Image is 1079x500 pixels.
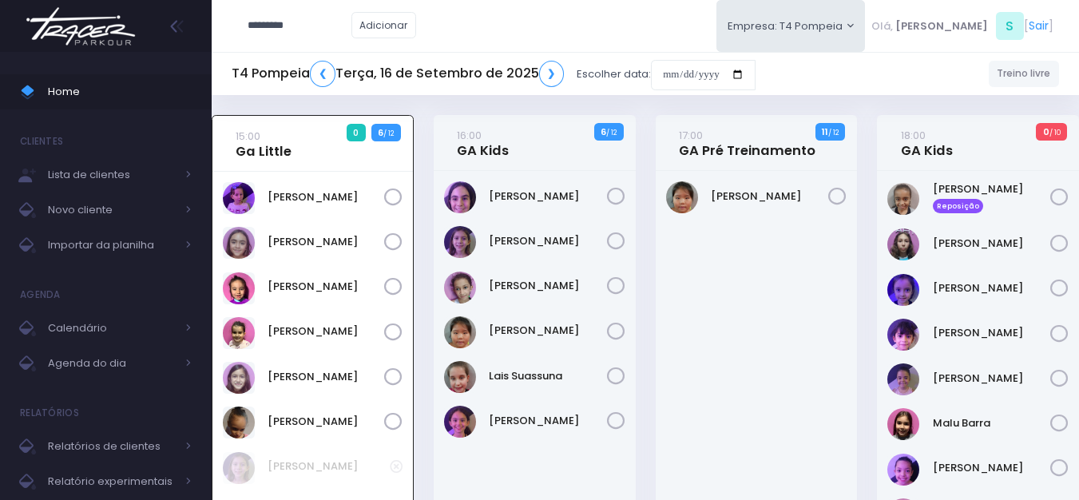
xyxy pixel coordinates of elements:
[20,279,61,311] h4: Agenda
[887,319,919,351] img: Isabela dela plata souza
[933,415,1051,431] a: Malu Barra
[457,127,509,159] a: 16:00GA Kids
[606,128,617,137] small: / 12
[1049,128,1061,137] small: / 10
[444,406,476,438] img: Lara Souza
[489,188,607,204] a: [PERSON_NAME]
[489,368,607,384] a: Lais Suassuna
[489,233,607,249] a: [PERSON_NAME]
[666,181,698,213] img: Júlia Ayumi Tiba
[310,61,335,87] a: ❮
[48,436,176,457] span: Relatórios de clientes
[351,12,417,38] a: Adicionar
[887,183,919,215] img: Beatriz Marques Ferreira
[223,182,255,214] img: Alice Mattos
[268,189,384,205] a: [PERSON_NAME]
[223,227,255,259] img: Eloah Meneguim Tenorio
[444,226,476,258] img: Antonella Zappa Marques
[679,127,815,159] a: 17:00GA Pré Treinamento
[444,181,476,213] img: Antonella Rossi Paes Previtalli
[887,363,919,395] img: LIZ WHITAKER DE ALMEIDA BORGES
[887,274,919,306] img: Helena Mendes Leone
[444,316,476,348] img: Júlia Ayumi Tiba
[378,126,383,139] strong: 6
[887,408,919,440] img: Malu Barra Guirro
[489,323,607,339] a: [PERSON_NAME]
[933,371,1051,387] a: [PERSON_NAME]
[679,128,703,143] small: 17:00
[887,454,919,486] img: Nina amorim
[268,369,384,385] a: [PERSON_NAME]
[48,81,192,102] span: Home
[989,61,1060,87] a: Treino livre
[457,128,482,143] small: 16:00
[268,323,384,339] a: [PERSON_NAME]
[1043,125,1049,138] strong: 0
[20,125,63,157] h4: Clientes
[268,414,384,430] a: [PERSON_NAME]
[223,272,255,304] img: Júlia Meneguim Merlo
[539,61,565,87] a: ❯
[933,460,1051,476] a: [PERSON_NAME]
[711,188,829,204] a: [PERSON_NAME]
[48,200,176,220] span: Novo cliente
[933,199,984,213] span: Reposição
[48,471,176,492] span: Relatório experimentais
[933,280,1051,296] a: [PERSON_NAME]
[48,165,176,185] span: Lista de clientes
[383,129,394,138] small: / 12
[444,272,476,304] img: Ivy Miki Miessa Guadanuci
[268,458,390,474] a: [PERSON_NAME]
[48,318,176,339] span: Calendário
[232,56,756,93] div: Escolher data:
[268,234,384,250] a: [PERSON_NAME]
[822,125,828,138] strong: 11
[871,18,893,34] span: Olá,
[223,317,255,349] img: Nicole Esteves Fabri
[865,8,1059,44] div: [ ]
[232,61,564,87] h5: T4 Pompeia Terça, 16 de Setembro de 2025
[489,413,607,429] a: [PERSON_NAME]
[601,125,606,138] strong: 6
[444,361,476,393] img: Lais Suassuna
[268,279,384,295] a: [PERSON_NAME]
[236,128,292,160] a: 15:00Ga Little
[895,18,988,34] span: [PERSON_NAME]
[223,452,255,484] img: Antonella Zappa Marques
[223,407,255,438] img: Sophia Crispi Marques dos Santos
[996,12,1024,40] span: S
[48,353,176,374] span: Agenda do dia
[223,362,255,394] img: Olívia Marconato Pizzo
[933,236,1051,252] a: [PERSON_NAME]
[1029,18,1049,34] a: Sair
[828,128,839,137] small: / 12
[236,129,260,144] small: 15:00
[901,127,953,159] a: 18:00GA Kids
[347,124,366,141] span: 0
[489,278,607,294] a: [PERSON_NAME]
[887,228,919,260] img: Filomena Caruso Grano
[933,325,1051,341] a: [PERSON_NAME]
[20,397,79,429] h4: Relatórios
[933,181,1051,213] a: [PERSON_NAME] Reposição
[48,235,176,256] span: Importar da planilha
[901,128,926,143] small: 18:00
